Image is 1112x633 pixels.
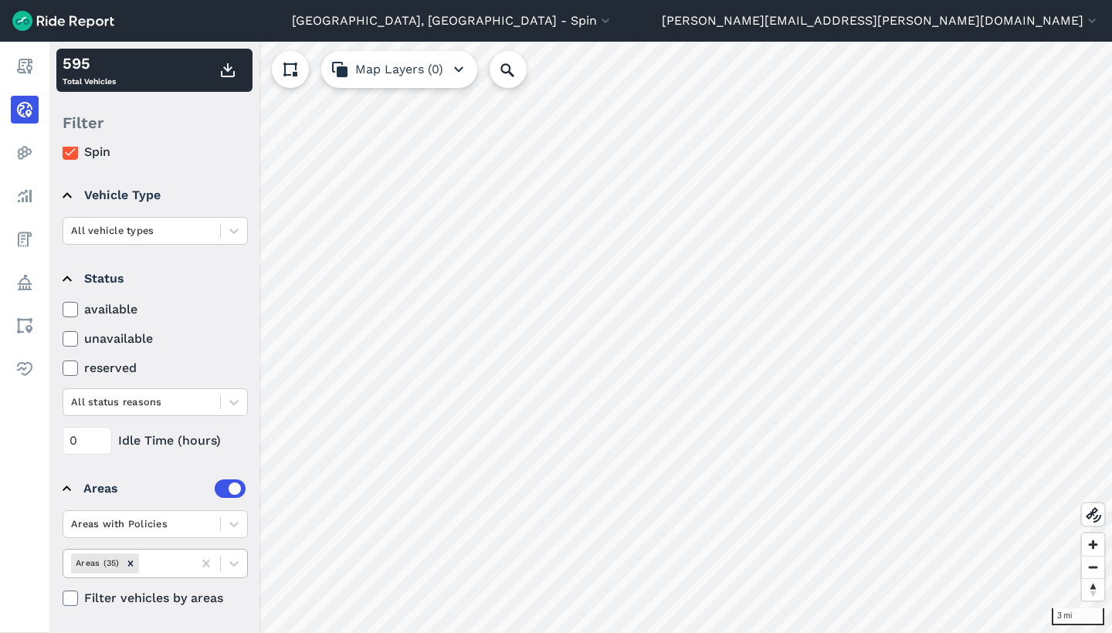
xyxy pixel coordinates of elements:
summary: Vehicle Type [63,174,246,217]
a: Analyze [11,182,39,210]
img: Ride Report [12,11,114,31]
a: Health [11,355,39,383]
a: Report [11,52,39,80]
div: Filter [56,99,253,147]
button: Map Layers (0) [321,51,477,88]
label: available [63,300,248,319]
summary: Areas [63,467,246,510]
input: Search Location or Vehicles [490,51,551,88]
a: Fees [11,225,39,253]
a: Policy [11,269,39,296]
div: Areas (35) [71,553,122,573]
div: Idle Time (hours) [63,427,248,455]
button: [GEOGRAPHIC_DATA], [GEOGRAPHIC_DATA] - Spin [292,12,613,30]
button: [PERSON_NAME][EMAIL_ADDRESS][PERSON_NAME][DOMAIN_NAME] [662,12,1100,30]
a: Areas [11,312,39,340]
div: 3 mi [1052,608,1104,625]
label: reserved [63,359,248,377]
a: Heatmaps [11,139,39,167]
canvas: Map [49,42,1112,633]
button: Zoom out [1082,556,1104,578]
div: Areas [83,479,246,498]
button: Zoom in [1082,533,1104,556]
label: Spin [63,143,248,161]
summary: Status [63,257,246,300]
div: Remove Areas (35) [122,553,139,573]
div: 595 [63,52,116,75]
a: Realtime [11,96,39,124]
label: unavailable [63,330,248,348]
div: Total Vehicles [63,52,116,89]
button: Reset bearing to north [1082,578,1104,601]
label: Filter vehicles by areas [63,589,248,608]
